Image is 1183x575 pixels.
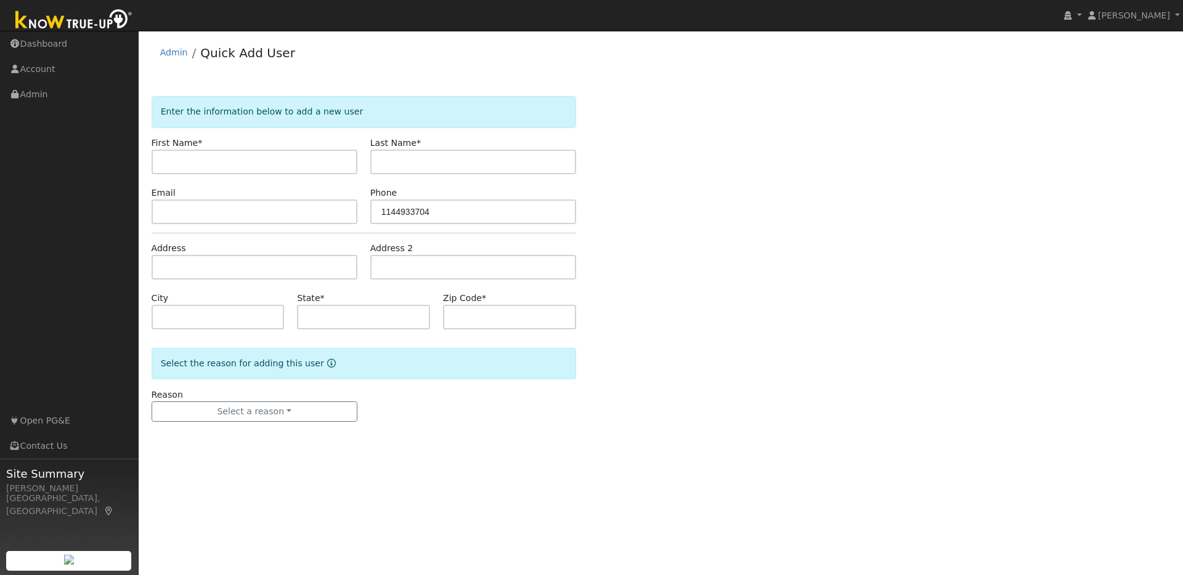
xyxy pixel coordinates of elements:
div: Enter the information below to add a new user [152,96,576,127]
div: [GEOGRAPHIC_DATA], [GEOGRAPHIC_DATA] [6,492,132,518]
button: Select a reason [152,401,357,422]
a: Reason for new user [324,358,336,368]
a: Admin [160,47,188,57]
a: Quick Add User [200,46,295,60]
span: [PERSON_NAME] [1098,10,1170,20]
label: City [152,292,169,305]
label: Reason [152,388,183,401]
img: retrieve [64,555,74,565]
img: Know True-Up [9,7,139,34]
span: Required [417,138,421,148]
span: Required [198,138,202,148]
label: First Name [152,137,203,150]
span: Required [320,293,325,303]
div: Select the reason for adding this user [152,348,576,379]
label: Phone [370,187,397,199]
label: Address 2 [370,242,413,255]
label: Email [152,187,176,199]
div: [PERSON_NAME] [6,482,132,495]
a: Map [104,506,115,516]
span: Site Summary [6,465,132,482]
label: State [297,292,324,305]
label: Address [152,242,186,255]
label: Last Name [370,137,421,150]
span: Required [482,293,486,303]
label: Zip Code [443,292,486,305]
